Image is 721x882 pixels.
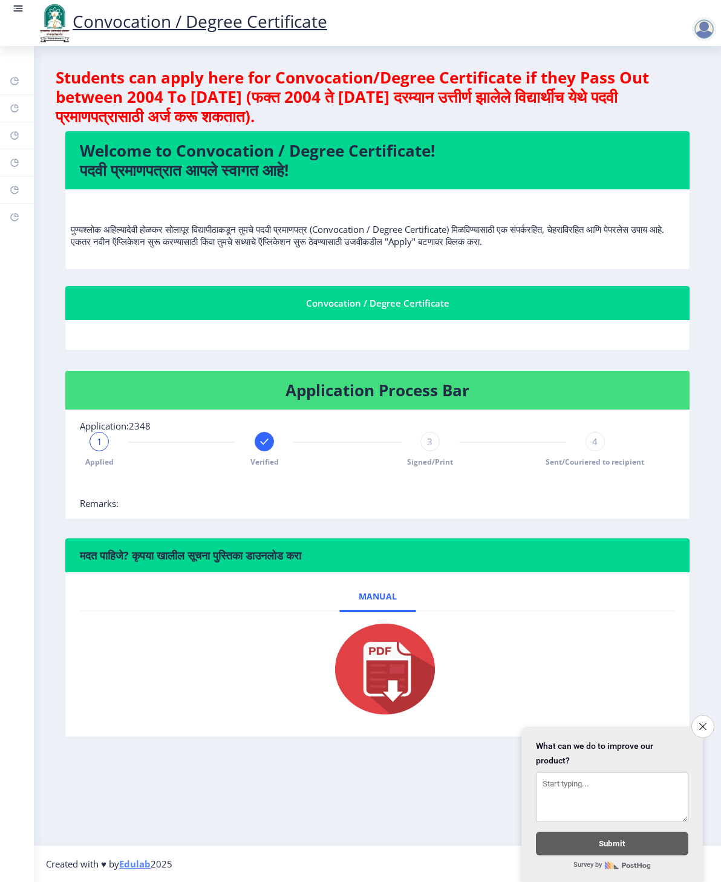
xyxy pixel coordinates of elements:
span: 4 [592,436,598,448]
h4: Students can apply here for Convocation/Degree Certificate if they Pass Out between 2004 To [DATE... [56,68,699,126]
img: logo [36,2,73,44]
span: Sent/Couriered to recipient [546,457,644,467]
span: Applied [85,457,114,467]
h4: Welcome to Convocation / Degree Certificate! पदवी प्रमाणपत्रात आपले स्वागत आहे! [80,141,675,180]
p: पुण्यश्लोक अहिल्यादेवी होळकर सोलापूर विद्यापीठाकडून तुमचे पदवी प्रमाणपत्र (Convocation / Degree C... [71,199,684,247]
span: 3 [427,436,432,448]
span: Signed/Print [407,457,453,467]
div: Convocation / Degree Certificate [80,296,675,310]
a: Convocation / Degree Certificate [36,10,327,33]
a: Edulab [119,858,151,870]
h6: मदत पाहिजे? कृपया खालील सूचना पुस्तिका डाउनलोड करा [80,548,675,563]
span: 1 [97,436,102,448]
img: pdf.png [317,621,438,717]
span: Manual [359,592,397,601]
h4: Application Process Bar [80,381,675,400]
span: Remarks: [80,497,119,509]
span: Verified [250,457,279,467]
a: Manual [339,582,416,611]
span: Application:2348 [80,420,151,432]
span: Created with ♥ by 2025 [46,858,172,870]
